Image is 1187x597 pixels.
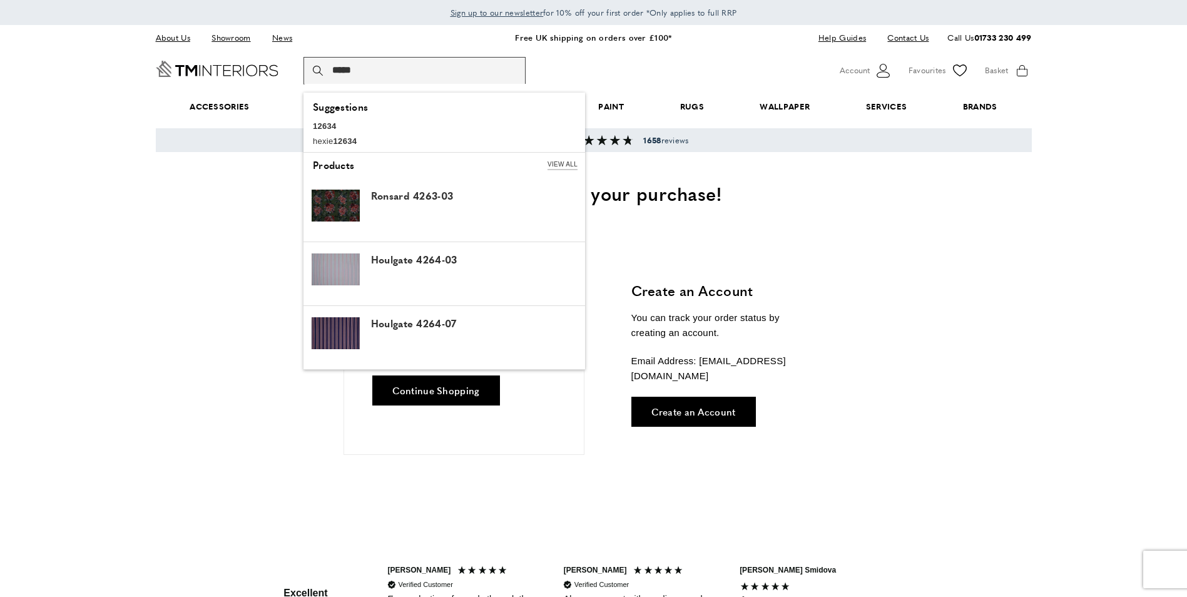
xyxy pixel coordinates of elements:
[156,61,278,77] a: Go to Home page
[643,135,661,146] strong: 1658
[909,64,946,77] span: Favourites
[156,29,200,46] a: About Us
[548,160,578,170] a: View All
[652,88,732,126] a: Rugs
[840,61,893,80] button: Customer Account
[838,88,935,126] a: Services
[651,407,736,416] span: Create an Account
[643,135,688,145] span: reviews
[809,29,875,46] a: Help Guides
[303,245,585,305] a: Houlgate 4264-03 Houlgate 4264-03
[313,57,325,84] button: Search
[263,29,302,46] a: News
[457,565,511,578] div: 5 Stars
[631,281,816,300] h3: Create an Account
[574,580,629,589] div: Verified Customer
[277,88,369,126] a: Fabrics
[387,565,451,576] div: [PERSON_NAME]
[392,385,480,395] span: Continue Shopping
[631,354,816,384] p: Email Address: [EMAIL_ADDRESS][DOMAIN_NAME]
[571,88,652,126] a: Paint
[313,121,337,131] b: 12634
[451,6,544,19] a: Sign up to our newsletter
[202,29,260,46] a: Showroom
[464,180,722,207] span: Thank you for your purchase!
[334,136,357,146] b: 12634
[935,88,1025,126] a: Brands
[840,64,870,77] span: Account
[878,29,929,46] a: Contact Us
[732,88,838,126] a: Wallpaper
[974,31,1032,43] a: 01733 230 499
[303,309,585,369] a: Houlgate 4264-07 Houlgate 4264-07
[631,310,816,340] p: You can track your order status by creating an account.
[372,375,500,406] a: Continue Shopping
[398,580,452,589] div: Verified Customer
[303,181,585,242] a: Ronsard 4263-03 Ronsard 4263-03
[515,31,671,43] a: Free UK shipping on orders over £100*
[371,253,582,267] div: Houlgate 4264-03
[451,7,737,18] span: for 10% off your first order *Only applies to full RRP
[312,190,360,222] img: Ronsard 4263-03
[564,565,627,576] div: [PERSON_NAME]
[633,565,687,578] div: 5 Stars
[571,135,633,145] img: Reviews section
[161,88,277,126] span: Accessories
[371,317,582,330] div: Houlgate 4264-07
[740,581,794,594] div: 5 Stars
[451,7,544,18] span: Sign up to our newsletter
[312,317,360,349] img: Houlgate 4264-07
[740,565,836,576] div: [PERSON_NAME] Smidova
[313,160,354,171] span: Products
[310,119,579,134] a: 12634
[631,397,756,427] a: Create an Account
[909,61,969,80] a: Favourites
[947,31,1031,44] p: Call Us
[371,190,582,203] div: Ronsard 4263-03
[310,134,579,149] a: hexie12634
[313,102,368,113] span: Suggestions
[312,253,360,285] img: Houlgate 4264-03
